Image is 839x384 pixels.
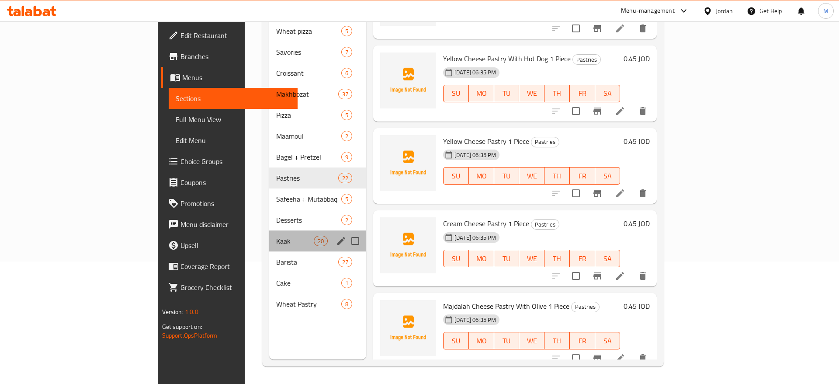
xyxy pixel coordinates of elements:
button: MO [469,167,494,185]
div: Jordan [716,6,733,16]
span: WE [523,87,541,100]
span: 8 [342,300,352,308]
span: Select to update [567,19,585,38]
span: 2 [342,132,352,140]
span: Choice Groups [180,156,291,167]
span: Select to update [567,184,585,202]
span: Kaak [276,236,313,246]
span: 9 [342,153,352,161]
span: Menus [182,72,291,83]
div: items [338,173,352,183]
button: TU [494,250,520,267]
div: Wheat Pastry [276,299,341,309]
span: SU [447,252,465,265]
span: Yellow Cheese Pastry 1 Piece [443,135,529,148]
button: WE [519,85,544,102]
div: Safeeha + Mutabbaq5 [269,189,366,209]
div: Barista [276,257,338,267]
span: Get support on: [162,321,202,332]
div: Pastries [531,137,559,147]
a: Sections [169,88,298,109]
button: Branch-specific-item [587,265,608,286]
span: Pastries [573,55,600,65]
span: [DATE] 06:35 PM [451,234,499,242]
a: Promotions [161,193,298,214]
span: SU [447,87,465,100]
div: items [341,152,352,162]
div: Desserts [276,215,341,225]
span: TH [548,87,566,100]
span: Edit Menu [176,135,291,146]
div: items [341,215,352,225]
span: Bagel + Pretzel [276,152,341,162]
span: FR [573,335,592,347]
div: Menu-management [621,6,675,16]
span: [DATE] 06:35 PM [451,316,499,324]
button: SA [595,250,621,267]
div: Makhbozat37 [269,84,366,105]
div: items [341,194,352,204]
button: SA [595,85,621,102]
button: Branch-specific-item [587,18,608,39]
div: Pizza5 [269,105,366,126]
span: FR [573,170,592,182]
button: SU [443,167,469,185]
span: Select to update [567,349,585,367]
span: Select to update [567,267,585,285]
span: WE [523,252,541,265]
span: Maamoul [276,131,341,141]
span: WE [523,170,541,182]
span: WE [523,335,541,347]
button: edit [335,234,348,248]
button: SU [443,85,469,102]
div: Pizza [276,110,341,120]
span: Grocery Checklist [180,282,291,293]
a: Edit menu item [615,188,625,199]
a: Full Menu View [169,109,298,130]
nav: Menu sections [269,17,366,318]
span: Makhbozat [276,89,338,99]
h6: 0.45 JOD [624,300,650,312]
div: items [341,68,352,78]
span: Pastries [276,173,338,183]
div: Savories [276,47,341,57]
button: delete [632,265,653,286]
button: delete [632,101,653,122]
a: Coupons [161,172,298,193]
span: Version: [162,306,184,318]
a: Edit menu item [615,353,625,363]
span: [DATE] 06:35 PM [451,151,499,159]
span: TH [548,335,566,347]
span: Coverage Report [180,261,291,272]
button: WE [519,250,544,267]
button: TU [494,167,520,185]
button: Branch-specific-item [587,183,608,204]
span: MO [472,335,491,347]
a: Edit Restaurant [161,25,298,46]
span: SA [599,170,617,182]
button: TH [544,250,570,267]
span: 5 [342,111,352,119]
div: items [341,131,352,141]
button: WE [519,167,544,185]
span: Wheat pizza [276,26,341,36]
span: Branches [180,51,291,62]
img: Majdalah Cheese Pastry With Olive 1 Piece [380,300,436,356]
span: 7 [342,48,352,56]
span: Pastries [531,220,559,230]
span: 2 [342,216,352,224]
button: Branch-specific-item [587,348,608,369]
span: 6 [342,69,352,77]
span: SU [447,335,465,347]
span: Menu disclaimer [180,219,291,230]
div: Wheat pizza5 [269,21,366,42]
span: SA [599,87,617,100]
a: Menu disclaimer [161,214,298,235]
div: Pastries [531,219,559,230]
button: TH [544,85,570,102]
div: Bagel + Pretzel9 [269,147,366,168]
img: Yellow Cheese Pastry With Hot Dog 1 Piece [380,52,436,108]
button: delete [632,348,653,369]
